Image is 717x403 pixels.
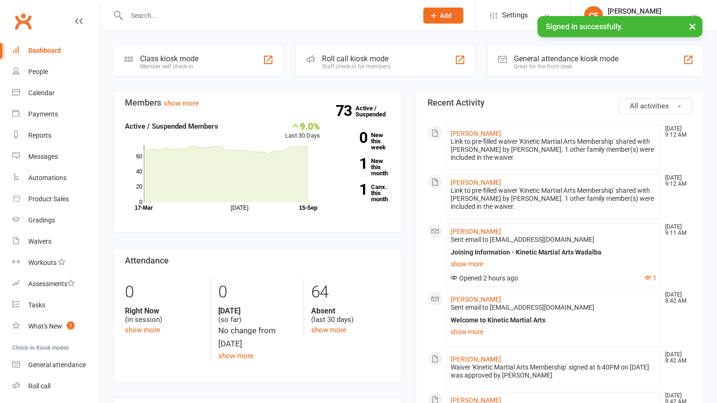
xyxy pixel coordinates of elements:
strong: 1 [334,182,367,197]
div: Waiver 'Kinetic Martial Arts Membership' signed at 6:40PM on [DATE] was approved by [PERSON_NAME] [451,363,657,379]
a: Calendar [12,82,99,104]
a: People [12,61,99,82]
div: Tasks [28,301,45,309]
div: 9.0% [285,121,320,131]
div: CF [584,6,603,25]
a: [PERSON_NAME] [451,296,501,303]
a: show more [451,257,657,271]
a: [PERSON_NAME] [451,130,501,137]
a: Dashboard [12,40,99,61]
div: Messages [28,153,58,160]
div: Member self check-in [140,63,198,70]
div: Dashboard [28,47,61,54]
div: [PERSON_NAME] [608,7,691,16]
div: Joining Information - Kinetic Martial Arts Wadalba [451,248,657,256]
time: [DATE] 8:42 AM [660,292,692,304]
strong: [DATE] [218,306,297,315]
time: [DATE] 8:42 AM [660,352,692,364]
div: Calendar [28,89,55,97]
div: (so far) [218,306,297,324]
span: Sent email to [EMAIL_ADDRESS][DOMAIN_NAME] [451,304,594,311]
div: Great for the front desk [514,63,618,70]
div: Gradings [28,216,55,224]
h3: Attendance [125,256,390,265]
div: Product Sales [28,195,69,203]
a: Waivers [12,231,99,252]
button: Add [423,8,463,24]
a: show more [451,325,657,338]
div: Staff check-in for members [322,63,390,70]
div: Welcome to Kinetic Martial Arts [451,316,657,324]
div: Assessments [28,280,75,288]
div: 0 [125,278,204,306]
div: Workouts [28,259,57,266]
div: What's New [28,322,62,330]
span: Add [440,12,452,19]
span: 1 [67,321,74,329]
div: Link to pre-filled waiver 'Kinetic Martial Arts Membership' shared with [PERSON_NAME] by [PERSON_... [451,138,657,162]
div: Class kiosk mode [140,54,198,63]
div: Payments [28,110,58,118]
strong: Active / Suspended Members [125,122,218,131]
button: All activities [619,98,692,114]
time: [DATE] 9:11 AM [660,224,692,236]
div: Automations [28,174,66,181]
a: Workouts [12,252,99,273]
a: Payments [12,104,99,125]
h3: Recent Activity [428,98,692,107]
div: No change from [DATE] [218,324,297,350]
strong: 1 [334,156,367,171]
a: 0New this week [334,132,390,150]
a: show more [125,326,160,334]
a: Tasks [12,295,99,316]
span: Opened 2 hours ago [451,274,518,282]
input: Search... [124,9,411,22]
a: Roll call [12,376,99,397]
div: 64 [311,278,389,306]
div: Kinetic Martial Arts Wadalba [608,16,691,24]
time: [DATE] 9:12 AM [660,126,692,138]
button: 1 [644,274,657,282]
a: General attendance kiosk mode [12,354,99,376]
div: Link to pre-filled waiver 'Kinetic Martial Arts Membership' shared with [PERSON_NAME] by [PERSON_... [451,187,657,211]
a: [PERSON_NAME] [451,228,501,235]
a: [PERSON_NAME] [451,355,501,363]
a: 73Active / Suspended [355,98,397,124]
h3: Members [125,98,390,107]
button: × [684,16,701,36]
a: Messages [12,146,99,167]
span: Settings [502,5,528,26]
div: Roll call kiosk mode [322,54,390,63]
div: Reports [28,132,51,139]
a: Gradings [12,210,99,231]
strong: 73 [336,104,355,118]
div: People [28,68,48,75]
div: Waivers [28,238,51,245]
span: All activities [630,102,669,110]
div: (last 30 days) [311,306,389,324]
a: [PERSON_NAME] [451,179,501,186]
time: [DATE] 9:12 AM [660,175,692,187]
strong: Absent [311,306,389,315]
a: show more [218,352,254,360]
span: Sent email to [EMAIL_ADDRESS][DOMAIN_NAME] [451,236,594,243]
a: 1New this month [334,158,390,176]
strong: Right Now [125,306,204,315]
div: Last 30 Days [285,121,320,141]
a: What's New1 [12,316,99,337]
a: Assessments [12,273,99,295]
a: 1Canx. this month [334,184,390,202]
a: Clubworx [11,9,35,33]
strong: 0 [334,131,367,145]
div: General attendance [28,361,86,369]
div: (in session) [125,306,204,324]
a: Automations [12,167,99,189]
a: show more [164,99,199,107]
a: Product Sales [12,189,99,210]
span: Signed in successfully. [546,22,623,31]
a: Reports [12,125,99,146]
div: General attendance kiosk mode [514,54,618,63]
div: Roll call [28,382,50,390]
div: 0 [218,278,297,306]
a: show more [311,326,346,334]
